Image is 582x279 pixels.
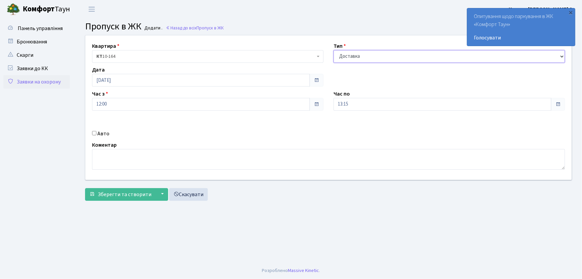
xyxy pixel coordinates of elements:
span: Пропуск в ЖК [196,25,224,31]
button: Переключити навігацію [83,4,100,15]
a: Скасувати [169,188,208,201]
a: Скарги [3,48,70,62]
a: Цитрус [PERSON_NAME] А. [509,5,574,13]
b: КТ [96,53,102,60]
label: Дата [92,66,105,74]
small: Додати . [143,25,163,31]
div: × [568,9,574,16]
a: Панель управління [3,22,70,35]
label: Авто [97,130,109,138]
span: Зберегти та створити [98,191,151,198]
label: Коментар [92,141,117,149]
a: Голосувати [474,34,568,42]
label: Квартира [92,42,119,50]
div: Опитування щодо паркування в ЖК «Комфорт Таун» [467,8,575,46]
a: Бронювання [3,35,70,48]
b: Комфорт [23,4,55,14]
div: Розроблено . [262,267,320,274]
a: Назад до всіхПропуск в ЖК [166,25,224,31]
span: Панель управління [18,25,63,32]
span: Таун [23,4,70,15]
label: Час по [334,90,350,98]
a: Massive Kinetic [288,267,319,274]
span: <b>КТ</b>&nbsp;&nbsp;&nbsp;&nbsp;10-164 [96,53,315,60]
button: Зберегти та створити [85,188,156,201]
span: <b>КТ</b>&nbsp;&nbsp;&nbsp;&nbsp;10-164 [92,50,324,63]
span: Пропуск в ЖК [85,20,141,33]
label: Час з [92,90,108,98]
a: Заявки на охорону [3,75,70,89]
a: Заявки до КК [3,62,70,75]
img: logo.png [7,3,20,16]
b: Цитрус [PERSON_NAME] А. [509,6,574,13]
label: Тип [334,42,346,50]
